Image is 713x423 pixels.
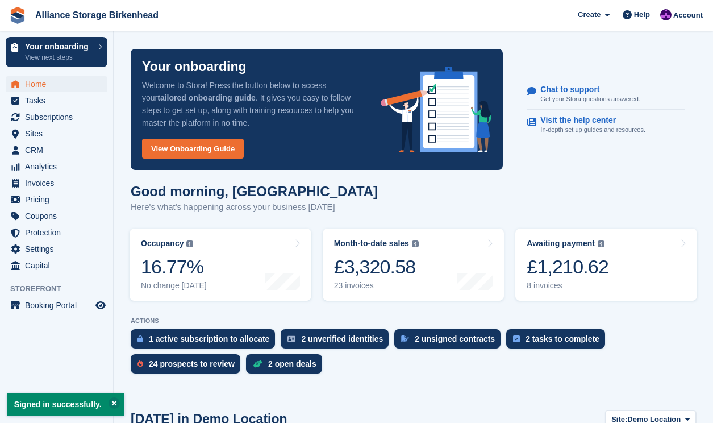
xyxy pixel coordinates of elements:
div: 2 unsigned contracts [415,334,495,343]
span: Invoices [25,175,93,191]
a: Awaiting payment £1,210.62 8 invoices [515,229,697,301]
span: Pricing [25,192,93,208]
span: Settings [25,241,93,257]
span: Sites [25,126,93,142]
span: Storefront [10,283,113,295]
a: menu [6,225,107,240]
p: Visit the help center [540,115,636,125]
a: menu [6,93,107,109]
p: Get your Stora questions answered. [540,94,640,104]
span: Coupons [25,208,93,224]
a: Occupancy 16.77% No change [DATE] [130,229,311,301]
a: 2 open deals [246,354,328,379]
span: Subscriptions [25,109,93,125]
span: Home [25,76,93,92]
img: prospect-51fa495bee0391a8d652442698ab0144808aea92771e9ea1ae160a38d050c398.svg [137,360,143,367]
div: 2 unverified identities [301,334,383,343]
p: Here's what's happening across your business [DATE] [131,201,378,214]
img: icon-info-grey-7440780725fd019a000dd9b08b2336e03edf1995a4989e88bcd33f0948082b44.svg [598,240,604,247]
a: menu [6,76,107,92]
a: menu [6,109,107,125]
img: verify_identity-adf6edd0f0f0b5bbfe63781bf79b02c33cf7c696d77639b501bdc392416b5a36.svg [287,335,295,342]
span: Tasks [25,93,93,109]
span: Create [578,9,601,20]
img: deal-1b604bf984904fb50ccaf53a9ad4b4a5d6e5aea283cecdc64d6e3604feb123c2.svg [253,360,262,368]
div: 23 invoices [334,281,419,291]
img: Romilly Norton [660,9,672,20]
strong: tailored onboarding guide [157,93,256,102]
a: menu [6,175,107,191]
div: 1 active subscription to allocate [149,334,269,343]
div: 2 open deals [268,359,316,368]
div: £1,210.62 [527,255,608,279]
p: Chat to support [540,85,631,94]
a: Your onboarding View next steps [6,37,107,67]
span: Analytics [25,159,93,175]
span: Account [673,10,703,21]
div: 8 invoices [527,281,608,291]
p: Your onboarding [25,43,93,51]
a: 2 tasks to complete [506,329,611,354]
img: task-75834270c22a3079a89374b754ae025e5fb1db73e45f91037f5363f120a921f8.svg [513,335,520,342]
a: 1 active subscription to allocate [131,329,281,354]
a: Month-to-date sales £3,320.58 23 invoices [323,229,504,301]
p: Welcome to Stora! Press the button below to access your . It gives you easy to follow steps to ge... [142,79,362,129]
a: View Onboarding Guide [142,139,244,159]
a: Chat to support Get your Stora questions answered. [527,79,685,110]
a: menu [6,241,107,257]
p: ACTIONS [131,317,696,325]
p: Signed in successfully. [7,393,124,416]
a: menu [6,192,107,208]
img: active_subscription_to_allocate_icon-d502201f5373d7db506a760aba3b589e785aa758c864c3986d89f69b8ff3... [137,335,143,342]
div: £3,320.58 [334,255,419,279]
span: Capital [25,258,93,273]
p: View next steps [25,52,93,63]
a: 2 unsigned contracts [394,329,506,354]
a: menu [6,159,107,175]
a: menu [6,126,107,142]
h1: Good morning, [GEOGRAPHIC_DATA] [131,184,378,199]
img: icon-info-grey-7440780725fd019a000dd9b08b2336e03edf1995a4989e88bcd33f0948082b44.svg [412,240,419,247]
img: contract_signature_icon-13c848040528278c33f63329250d36e43548de30e8caae1d1a13099fd9432cc5.svg [401,335,409,342]
p: In-depth set up guides and resources. [540,125,645,135]
a: Preview store [94,298,107,312]
a: Visit the help center In-depth set up guides and resources. [527,110,685,140]
a: 24 prospects to review [131,354,246,379]
div: No change [DATE] [141,281,207,291]
img: onboarding-info-6c161a55d2c0e0a8cae90662b2fe09162a5109e8cc188191df67fb4f79e88e88.svg [381,67,492,152]
span: Protection [25,225,93,240]
a: menu [6,142,107,158]
span: Help [634,9,650,20]
p: Your onboarding [142,60,247,73]
a: menu [6,258,107,273]
a: menu [6,297,107,313]
span: Booking Portal [25,297,93,313]
div: Occupancy [141,239,184,248]
div: Awaiting payment [527,239,595,248]
span: CRM [25,142,93,158]
div: 2 tasks to complete [526,334,599,343]
img: stora-icon-8386f47178a22dfd0bd8f6a31ec36ba5ce8667c1dd55bd0f319d3a0aa187defe.svg [9,7,26,24]
a: menu [6,208,107,224]
div: 24 prospects to review [149,359,235,368]
img: icon-info-grey-7440780725fd019a000dd9b08b2336e03edf1995a4989e88bcd33f0948082b44.svg [186,240,193,247]
div: Month-to-date sales [334,239,409,248]
a: 2 unverified identities [281,329,394,354]
a: Alliance Storage Birkenhead [31,6,163,24]
div: 16.77% [141,255,207,279]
